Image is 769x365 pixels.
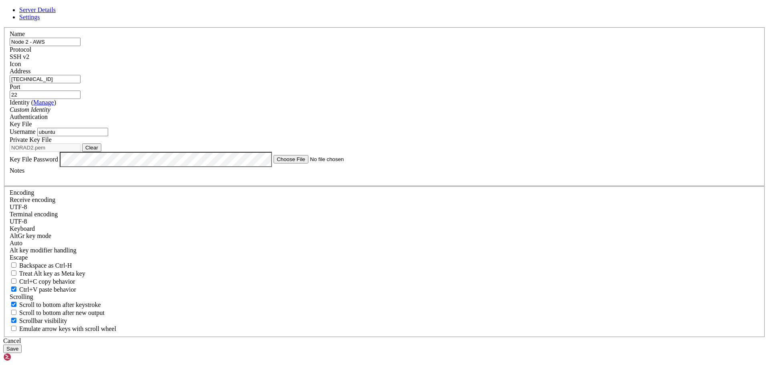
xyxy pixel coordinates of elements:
span: UTF-8 [10,218,27,225]
i: Custom Identity [10,106,50,113]
label: Ctrl+V pastes if true, sends ^V to host if false. Ctrl+Shift+V sends ^V to host if true, pastes i... [10,286,76,293]
label: Scroll to bottom after new output. [10,309,105,316]
input: Ctrl+V paste behavior [11,286,16,292]
input: Port Number [10,91,81,99]
label: Set the expected encoding for data received from the host. If the encodings do not match, visual ... [10,232,51,239]
label: When using the alternative screen buffer, and DECCKM (Application Cursor Keys) is active, mouse w... [10,325,116,332]
a: Server Details [19,6,56,13]
input: Host Name or IP [10,75,81,83]
div: Custom Identity [10,106,759,113]
input: Emulate arrow keys with scroll wheel [11,326,16,331]
label: Whether to scroll to the bottom on any keystroke. [10,301,101,308]
div: UTF-8 [10,204,759,211]
label: Whether the Alt key acts as a Meta key or as a distinct Alt key. [10,270,85,277]
label: The vertical scrollbar mode. [10,317,67,324]
label: Key File Password [10,155,58,162]
div: SSH v2 [10,53,759,60]
input: Scroll to bottom after keystroke [11,302,16,307]
label: Ctrl-C copies if true, send ^C to host if false. Ctrl-Shift-C sends ^C to host if true, copies if... [10,278,75,285]
span: Treat Alt key as Meta key [19,270,85,277]
button: Save [3,345,22,353]
button: Clear [82,143,101,152]
input: Ctrl+C copy behavior [11,278,16,284]
label: Port [10,83,20,90]
div: Escape [10,254,759,261]
span: Ctrl+C copy behavior [19,278,75,285]
label: Address [10,68,30,75]
a: Settings [19,14,40,20]
span: Escape [10,254,28,261]
span: Scroll to bottom after keystroke [19,301,101,308]
div: Key File [10,121,759,128]
label: Identity [10,99,56,106]
span: Backspace as Ctrl-H [19,262,72,269]
input: Backspace as Ctrl-H [11,262,16,268]
a: Manage [33,99,54,106]
label: Username [10,128,36,135]
label: Scrolling [10,293,33,300]
span: Emulate arrow keys with scroll wheel [19,325,116,332]
span: Key File [10,121,32,127]
label: Name [10,30,25,37]
label: Protocol [10,46,31,53]
span: SSH v2 [10,53,29,60]
div: (0, 1) [3,10,6,17]
span: Ctrl+V paste behavior [19,286,76,293]
label: Set the expected encoding for data received from the host. If the encodings do not match, visual ... [10,196,55,203]
span: Scrollbar visibility [19,317,67,324]
img: Shellngn [3,353,49,361]
label: Notes [10,167,24,174]
label: Controls how the Alt key is handled. Escape: Send an ESC prefix. 8-Bit: Add 128 to the typed char... [10,247,76,254]
div: Cancel [3,337,766,345]
label: Keyboard [10,225,35,232]
span: ( ) [31,99,56,106]
input: Scrollbar visibility [11,318,16,323]
span: UTF-8 [10,204,27,210]
label: Private Key File [10,136,52,143]
label: If true, the backspace should send BS ('\x08', aka ^H). Otherwise the backspace key should send '... [10,262,72,269]
input: Server Name [10,38,81,46]
input: Treat Alt key as Meta key [11,270,16,276]
span: Auto [10,240,22,246]
x-row: FATAL ERROR: Connection refused [3,3,665,10]
span: Scroll to bottom after new output [19,309,105,316]
div: Auto [10,240,759,247]
div: UTF-8 [10,218,759,225]
input: Scroll to bottom after new output [11,310,16,315]
input: Login Username [37,128,108,136]
label: Authentication [10,113,48,120]
label: Encoding [10,189,34,196]
label: The default terminal encoding. ISO-2022 enables character map translations (like graphics maps). ... [10,211,58,218]
label: Icon [10,60,21,67]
